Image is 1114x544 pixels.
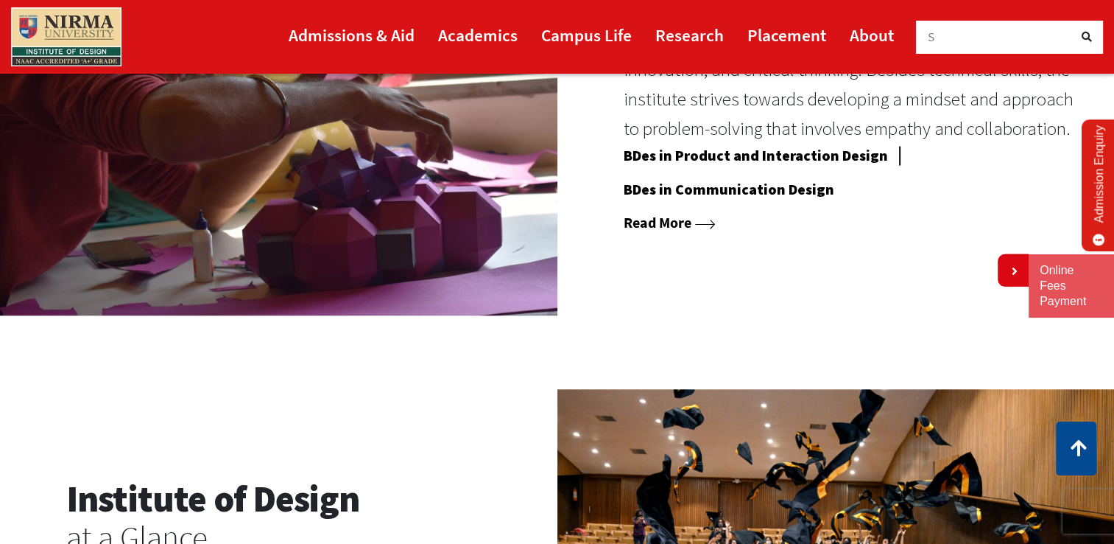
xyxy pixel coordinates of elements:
[624,146,888,170] a: BDes in Product and Interaction Design
[624,213,715,231] a: Read More
[655,18,724,52] a: Research
[1040,263,1103,309] a: Online Fees Payment
[747,18,826,52] a: Placement
[928,29,935,45] span: S
[624,26,1078,143] p: The academic environment at the institute fosters creativity, innovation, and critical thinking. ...
[624,180,834,204] a: BDes in Communication Design
[11,7,121,66] img: main_logo
[289,18,415,52] a: Admissions & Aid
[66,477,491,521] h2: Institute of Design
[438,18,518,52] a: Academics
[541,18,632,52] a: Campus Life
[850,18,894,52] a: About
